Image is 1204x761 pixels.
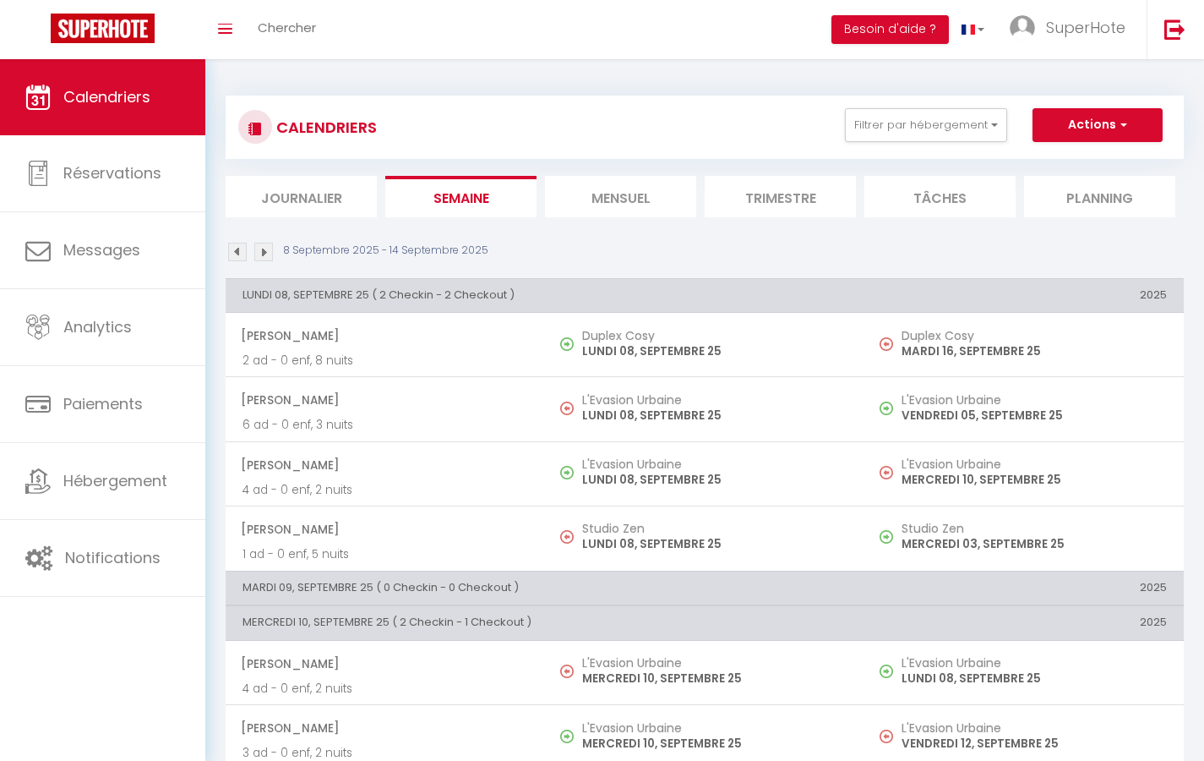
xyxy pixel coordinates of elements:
p: 8 Septembre 2025 - 14 Septembre 2025 [283,243,488,259]
h5: Studio Zen [902,522,1167,535]
span: Calendriers [63,86,150,107]
h5: L'Evasion Urbaine [902,721,1167,735]
button: Besoin d'aide ? [831,15,949,44]
img: NO IMAGE [560,665,574,678]
span: Chercher [258,19,316,36]
li: Trimestre [705,176,856,217]
p: LUNDI 08, SEPTEMBRE 25 [582,407,847,424]
span: [PERSON_NAME] [241,712,528,744]
li: Mensuel [545,176,696,217]
img: logout [1164,19,1185,40]
span: [PERSON_NAME] [241,320,528,352]
p: LUNDI 08, SEPTEMBRE 25 [582,342,847,360]
button: Filtrer par hébergement [845,108,1007,142]
button: Ouvrir le widget de chat LiveChat [14,7,64,57]
p: MERCREDI 03, SEPTEMBRE 25 [902,535,1167,553]
p: VENDREDI 12, SEPTEMBRE 25 [902,735,1167,753]
p: 4 ad - 0 enf, 2 nuits [242,481,528,499]
img: NO IMAGE [560,530,574,544]
th: LUNDI 08, SEPTEMBRE 25 ( 2 Checkin - 2 Checkout ) [226,278,864,312]
p: 6 ad - 0 enf, 3 nuits [242,416,528,434]
p: MERCREDI 10, SEPTEMBRE 25 [902,471,1167,489]
span: Analytics [63,316,132,337]
p: MERCREDI 10, SEPTEMBRE 25 [582,670,847,687]
button: Actions [1032,108,1163,142]
h5: Studio Zen [582,522,847,535]
p: 4 ad - 0 enf, 2 nuits [242,680,528,698]
span: [PERSON_NAME] [241,648,528,680]
h5: L'Evasion Urbaine [582,721,847,735]
span: [PERSON_NAME] [241,449,528,481]
th: 2025 [864,278,1184,312]
span: Messages [63,239,140,260]
p: MERCREDI 10, SEPTEMBRE 25 [582,735,847,753]
th: MERCREDI 10, SEPTEMBRE 25 ( 2 Checkin - 1 Checkout ) [226,606,864,640]
th: MARDI 09, SEPTEMBRE 25 ( 0 Checkin - 0 Checkout ) [226,571,864,605]
h5: L'Evasion Urbaine [582,457,847,471]
span: Paiements [63,393,143,414]
h5: Duplex Cosy [582,329,847,342]
img: Super Booking [51,14,155,43]
h5: L'Evasion Urbaine [582,393,847,407]
img: NO IMAGE [880,402,893,415]
span: Notifications [65,547,161,568]
span: [PERSON_NAME] [241,384,528,416]
p: LUNDI 08, SEPTEMBRE 25 [902,670,1167,687]
h5: L'Evasion Urbaine [902,457,1167,471]
h5: L'Evasion Urbaine [902,393,1167,407]
li: Semaine [385,176,537,217]
p: 2 ad - 0 enf, 8 nuits [242,352,528,370]
p: 1 ad - 0 enf, 5 nuits [242,545,528,563]
p: LUNDI 08, SEPTEMBRE 25 [582,535,847,553]
img: NO IMAGE [880,665,893,678]
img: NO IMAGE [880,530,893,544]
p: MARDI 16, SEPTEMBRE 25 [902,342,1167,360]
p: VENDREDI 05, SEPTEMBRE 25 [902,407,1167,424]
th: 2025 [864,571,1184,605]
img: NO IMAGE [880,337,893,351]
img: NO IMAGE [560,402,574,415]
img: NO IMAGE [880,730,893,743]
span: Réservations [63,162,161,183]
span: [PERSON_NAME] [241,513,528,545]
span: Hébergement [63,470,167,491]
img: ... [1010,15,1035,41]
h5: Duplex Cosy [902,329,1167,342]
p: LUNDI 08, SEPTEMBRE 25 [582,471,847,489]
li: Planning [1024,176,1175,217]
h5: L'Evasion Urbaine [582,656,847,670]
h5: L'Evasion Urbaine [902,656,1167,670]
th: 2025 [864,606,1184,640]
li: Tâches [864,176,1016,217]
span: SuperHote [1046,17,1125,38]
img: NO IMAGE [880,466,893,479]
li: Journalier [226,176,377,217]
h3: CALENDRIERS [272,108,377,146]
